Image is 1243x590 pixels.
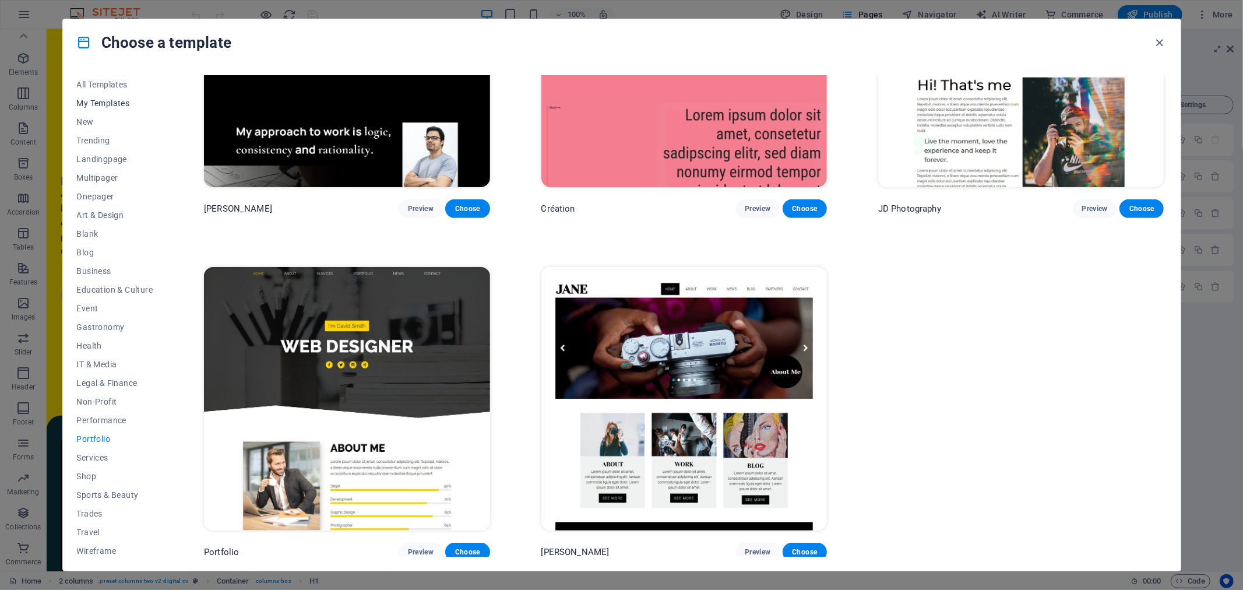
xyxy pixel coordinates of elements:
[204,203,272,215] p: [PERSON_NAME]
[77,173,153,182] span: Multipager
[735,543,780,561] button: Preview
[77,336,153,355] button: Health
[77,224,153,243] button: Blank
[77,430,153,448] button: Portfolio
[204,267,490,531] img: Portfolio
[77,131,153,150] button: Trending
[77,168,153,187] button: Multipager
[77,378,153,388] span: Legal & Finance
[541,546,610,558] p: [PERSON_NAME]
[408,547,434,557] span: Preview
[783,543,827,561] button: Choose
[77,94,153,113] button: My Templates
[77,374,153,392] button: Legal & Finance
[77,453,153,462] span: Services
[792,204,818,213] span: Choose
[77,360,153,369] span: IT & Media
[541,203,575,215] p: Création
[77,280,153,299] button: Education & Culture
[77,392,153,411] button: Non-Profit
[77,150,153,168] button: Landingpage
[77,416,153,425] span: Performance
[77,523,153,542] button: Travel
[77,229,153,238] span: Blank
[792,547,818,557] span: Choose
[77,434,153,444] span: Portfolio
[77,322,153,332] span: Gastronomy
[1073,199,1117,218] button: Preview
[77,187,153,206] button: Onepager
[77,528,153,537] span: Travel
[408,204,434,213] span: Preview
[77,546,153,556] span: Wireframe
[77,210,153,220] span: Art & Design
[77,262,153,280] button: Business
[445,199,490,218] button: Choose
[783,199,827,218] button: Choose
[77,542,153,560] button: Wireframe
[1119,199,1164,218] button: Choose
[77,154,153,164] span: Landingpage
[77,467,153,486] button: Shop
[77,113,153,131] button: New
[77,248,153,257] span: Blog
[77,411,153,430] button: Performance
[77,243,153,262] button: Blog
[77,80,153,89] span: All Templates
[77,75,153,94] button: All Templates
[455,547,480,557] span: Choose
[77,490,153,500] span: Sports & Beauty
[399,199,443,218] button: Preview
[878,203,941,215] p: JD Photography
[77,504,153,523] button: Trades
[77,285,153,294] span: Education & Culture
[77,318,153,336] button: Gastronomy
[77,33,231,52] h4: Choose a template
[77,136,153,145] span: Trending
[77,266,153,276] span: Business
[1082,204,1108,213] span: Preview
[399,543,443,561] button: Preview
[77,192,153,201] span: Onepager
[77,472,153,481] span: Shop
[204,546,239,558] p: Portfolio
[77,397,153,406] span: Non-Profit
[745,204,770,213] span: Preview
[455,204,480,213] span: Choose
[735,199,780,218] button: Preview
[541,267,827,531] img: Jane
[445,543,490,561] button: Choose
[77,341,153,350] span: Health
[745,547,770,557] span: Preview
[77,486,153,504] button: Sports & Beauty
[77,355,153,374] button: IT & Media
[1129,204,1154,213] span: Choose
[77,99,153,108] span: My Templates
[77,304,153,313] span: Event
[77,509,153,518] span: Trades
[77,299,153,318] button: Event
[77,117,153,127] span: New
[77,448,153,467] button: Services
[77,206,153,224] button: Art & Design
